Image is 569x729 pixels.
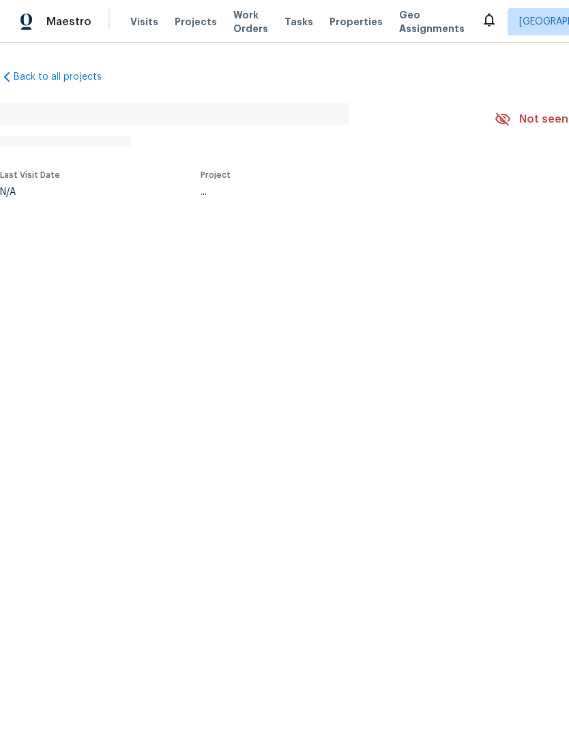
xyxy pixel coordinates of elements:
[284,17,313,27] span: Tasks
[399,8,465,35] span: Geo Assignments
[130,15,158,29] span: Visits
[175,15,217,29] span: Projects
[233,8,268,35] span: Work Orders
[330,15,383,29] span: Properties
[201,171,231,179] span: Project
[201,187,463,197] div: ...
[46,15,91,29] span: Maestro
